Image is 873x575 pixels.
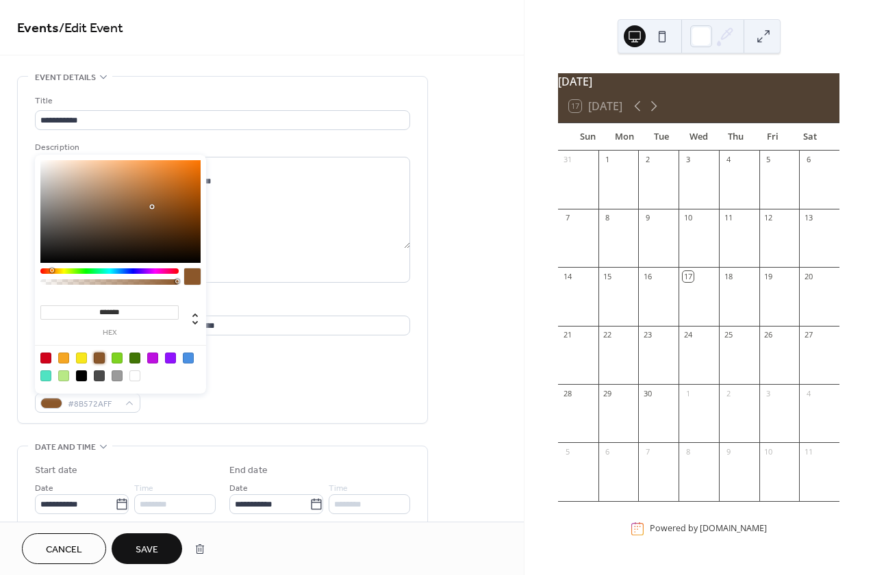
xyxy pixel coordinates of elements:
div: 13 [803,213,813,223]
div: 22 [603,330,613,340]
div: #B8E986 [58,370,69,381]
div: Sun [569,123,606,151]
div: 1 [683,388,693,398]
div: 12 [763,213,774,223]
div: 11 [803,446,813,457]
div: [DATE] [558,73,839,90]
div: 4 [803,388,813,398]
div: 8 [683,446,693,457]
div: Location [35,299,407,314]
div: 8 [603,213,613,223]
div: 17 [683,271,693,281]
span: Date and time [35,440,96,455]
span: / Edit Event [59,15,123,42]
span: Time [329,481,348,496]
div: 19 [763,271,774,281]
span: Cancel [46,543,82,557]
div: 1 [603,155,613,165]
div: #4A4A4A [94,370,105,381]
span: Date [35,481,53,496]
div: Powered by [650,523,767,535]
div: #7ED321 [112,353,123,363]
div: #8B572A [94,353,105,363]
div: #50E3C2 [40,370,51,381]
div: 29 [603,388,613,398]
div: 31 [562,155,572,165]
div: #F5A623 [58,353,69,363]
div: Description [35,140,407,155]
div: #9013FE [165,353,176,363]
div: 21 [562,330,572,340]
span: #8B572AFF [68,397,118,411]
span: Save [136,543,158,557]
div: 9 [723,446,733,457]
a: Events [17,15,59,42]
a: [DOMAIN_NAME] [700,523,767,535]
div: 4 [723,155,733,165]
div: 5 [763,155,774,165]
div: #9B9B9B [112,370,123,381]
div: Thu [718,123,755,151]
div: 14 [562,271,572,281]
div: Sat [792,123,828,151]
div: 9 [642,213,653,223]
div: 11 [723,213,733,223]
div: 5 [562,446,572,457]
div: 15 [603,271,613,281]
label: hex [40,329,179,337]
div: 2 [642,155,653,165]
div: 10 [763,446,774,457]
div: #F8E71C [76,353,87,363]
div: 25 [723,330,733,340]
div: #000000 [76,370,87,381]
button: Save [112,533,182,564]
div: #4A90E2 [183,353,194,363]
div: 26 [763,330,774,340]
div: Mon [606,123,643,151]
div: 10 [683,213,693,223]
span: Event details [35,71,96,85]
div: 3 [683,155,693,165]
div: 6 [803,155,813,165]
div: Tue [643,123,680,151]
div: #BD10E0 [147,353,158,363]
div: 18 [723,271,733,281]
div: 7 [562,213,572,223]
div: Title [35,94,407,108]
div: 2 [723,388,733,398]
div: Start date [35,463,77,478]
span: Time [134,481,153,496]
div: 6 [603,446,613,457]
div: 23 [642,330,653,340]
div: 30 [642,388,653,398]
div: Wed [680,123,717,151]
div: Fri [755,123,792,151]
span: Date [229,481,248,496]
div: 28 [562,388,572,398]
div: #417505 [129,353,140,363]
div: 3 [763,388,774,398]
div: End date [229,463,268,478]
div: 24 [683,330,693,340]
div: 16 [642,271,653,281]
div: 7 [642,446,653,457]
div: #D0021B [40,353,51,363]
div: 27 [803,330,813,340]
button: Cancel [22,533,106,564]
div: #FFFFFF [129,370,140,381]
div: 20 [803,271,813,281]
